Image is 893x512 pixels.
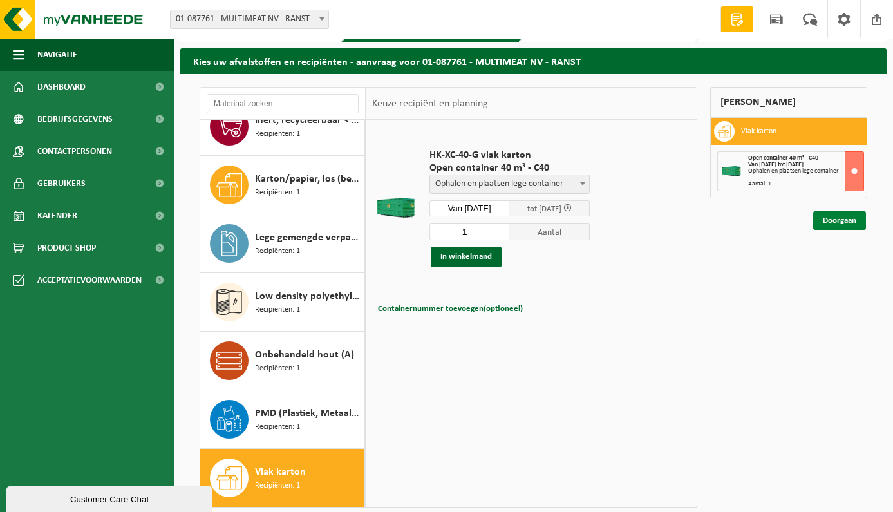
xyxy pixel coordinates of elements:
span: Recipiënten: 1 [255,363,300,375]
span: Product Shop [37,232,96,264]
span: Recipiënten: 1 [255,128,300,140]
span: Karton/papier, los (bedrijven) [255,171,361,187]
span: Dashboard [37,71,86,103]
button: In winkelmand [431,247,502,267]
span: Recipiënten: 1 [255,245,300,258]
div: [PERSON_NAME] [710,87,867,118]
button: Onbehandeld hout (A) Recipiënten: 1 [200,332,365,390]
span: PMD (Plastiek, Metaal, Drankkartons) (bedrijven) [255,406,361,421]
button: Low density polyethyleen (LDPE) folie, los, naturel/gekleurd (80/20) Recipiënten: 1 [200,273,365,332]
input: Materiaal zoeken [207,94,359,113]
span: Containernummer toevoegen(optioneel) [378,305,523,313]
span: 01-087761 - MULTIMEAT NV - RANST [170,10,329,29]
span: Navigatie [37,39,77,71]
span: Lege gemengde verpakkingen van gevaarlijke stoffen [255,230,361,245]
span: HK-XC-40-G vlak karton [429,149,590,162]
div: Aantal: 1 [748,181,863,187]
span: Contactpersonen [37,135,112,167]
span: Gebruikers [37,167,86,200]
span: Kalender [37,200,77,232]
span: Open container 40 m³ - C40 [429,162,590,175]
input: Selecteer datum [429,200,510,216]
span: Bedrijfsgegevens [37,103,113,135]
span: Ophalen en plaatsen lege container [430,175,589,193]
button: Containernummer toevoegen(optioneel) [377,300,524,318]
button: PMD (Plastiek, Metaal, Drankkartons) (bedrijven) Recipiënten: 1 [200,390,365,449]
span: 01-087761 - MULTIMEAT NV - RANST [171,10,328,28]
span: Recipiënten: 1 [255,187,300,199]
button: Lege gemengde verpakkingen van gevaarlijke stoffen Recipiënten: 1 [200,214,365,273]
div: Ophalen en plaatsen lege container [748,168,863,175]
span: tot [DATE] [527,205,561,213]
span: Ophalen en plaatsen lege container [429,175,590,194]
button: Karton/papier, los (bedrijven) Recipiënten: 1 [200,156,365,214]
div: Keuze recipiënt en planning [366,88,494,120]
span: Open container 40 m³ - C40 [748,155,818,162]
iframe: chat widget [6,484,215,512]
button: Inert, recycleerbaar < 80% steenpuin Recipiënten: 1 [200,97,365,156]
h3: Vlak karton [741,121,776,142]
span: Low density polyethyleen (LDPE) folie, los, naturel/gekleurd (80/20) [255,289,361,304]
h2: Kies uw afvalstoffen en recipiënten - aanvraag voor 01-087761 - MULTIMEAT NV - RANST [180,48,887,73]
a: Doorgaan [813,211,866,230]
span: Acceptatievoorwaarden [37,264,142,296]
span: Inert, recycleerbaar < 80% steenpuin [255,113,361,128]
span: Onbehandeld hout (A) [255,347,354,363]
button: Vlak karton Recipiënten: 1 [200,449,365,507]
span: Aantal [509,223,590,240]
span: Recipiënten: 1 [255,480,300,492]
span: Recipiënten: 1 [255,421,300,433]
span: Recipiënten: 1 [255,304,300,316]
span: Vlak karton [255,464,306,480]
strong: Van [DATE] tot [DATE] [748,161,804,168]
